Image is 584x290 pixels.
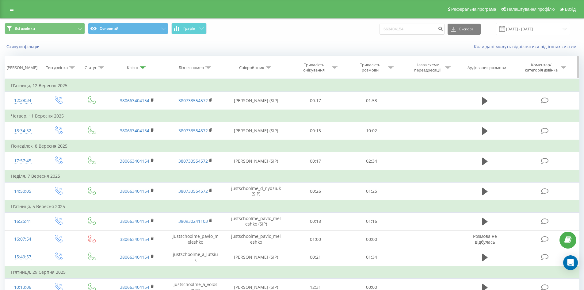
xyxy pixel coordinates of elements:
td: justschoolme_a_lutsiuk [166,248,224,266]
button: Основний [88,23,168,34]
div: 12:29:34 [11,95,35,106]
div: Тривалість очікування [298,62,330,73]
td: 02:34 [344,152,400,170]
td: justschoolme_pavlo_meleshko [166,230,224,248]
div: Назва схеми переадресації [411,62,444,73]
td: 01:53 [344,92,400,110]
td: 01:16 [344,212,400,230]
a: 380663404154 [120,98,149,103]
span: Вихід [565,7,576,12]
td: 01:00 [288,230,344,248]
td: 00:18 [288,212,344,230]
td: 00:21 [288,248,344,266]
td: Неділя, 7 Вересня 2025 [5,170,579,182]
div: Тип дзвінка [46,65,68,70]
a: 380663404154 [120,254,149,260]
button: Графік [171,23,207,34]
div: Коментар/категорія дзвінка [523,62,559,73]
div: Open Intercom Messenger [563,255,578,270]
td: [PERSON_NAME] (SIP) [225,152,288,170]
td: 01:34 [344,248,400,266]
a: 380733554572 [178,128,208,133]
td: 00:17 [288,92,344,110]
div: 14:50:05 [11,185,35,197]
td: 00:17 [288,152,344,170]
td: [PERSON_NAME] (SIP) [225,122,288,140]
td: П’ятниця, 29 Серпня 2025 [5,266,579,278]
td: 00:26 [288,182,344,200]
a: 380733554572 [178,98,208,103]
a: 380663404154 [120,128,149,133]
td: [PERSON_NAME] (SIP) [225,248,288,266]
td: 01:25 [344,182,400,200]
span: Налаштування профілю [507,7,555,12]
td: [PERSON_NAME] (SIP) [225,92,288,110]
div: Клієнт [127,65,139,70]
td: 10:02 [344,122,400,140]
td: Четвер, 11 Вересня 2025 [5,110,579,122]
span: Всі дзвінки [15,26,35,31]
a: 380733554572 [178,188,208,194]
td: justschoolme_d_nydziuk (SIP) [225,182,288,200]
a: 380663404154 [120,158,149,164]
div: 16:07:54 [11,233,35,245]
div: Аудіозапис розмови [468,65,506,70]
button: Всі дзвінки [5,23,85,34]
td: П’ятниця, 12 Вересня 2025 [5,79,579,92]
td: justschoolme_pavlo_meleshko [225,230,288,248]
a: 380663404154 [120,236,149,242]
div: Тривалість розмови [354,62,387,73]
div: 17:57:45 [11,155,35,167]
td: 00:00 [344,230,400,248]
a: 380663404154 [120,218,149,224]
span: Розмова не відбулась [473,233,497,245]
div: 15:49:57 [11,251,35,263]
span: Графік [183,26,195,31]
div: 18:34:52 [11,125,35,137]
button: Експорт [448,24,481,35]
button: Скинути фільтри [5,44,43,49]
a: Коли дані можуть відрізнятися вiд інших систем [474,44,579,49]
span: Реферальна програма [451,7,496,12]
a: 380930241103 [178,218,208,224]
div: 16:25:41 [11,215,35,227]
td: П’ятниця, 5 Вересня 2025 [5,200,579,213]
a: 380733554572 [178,158,208,164]
td: 00:15 [288,122,344,140]
td: Понеділок, 8 Вересня 2025 [5,140,579,152]
td: justschoolme_pavlo_meleshko (SIP) [225,212,288,230]
div: Бізнес номер [179,65,204,70]
input: Пошук за номером [380,24,445,35]
div: Статус [85,65,97,70]
a: 380663404154 [120,188,149,194]
a: 380663404154 [120,284,149,290]
div: Співробітник [239,65,264,70]
div: [PERSON_NAME] [6,65,37,70]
